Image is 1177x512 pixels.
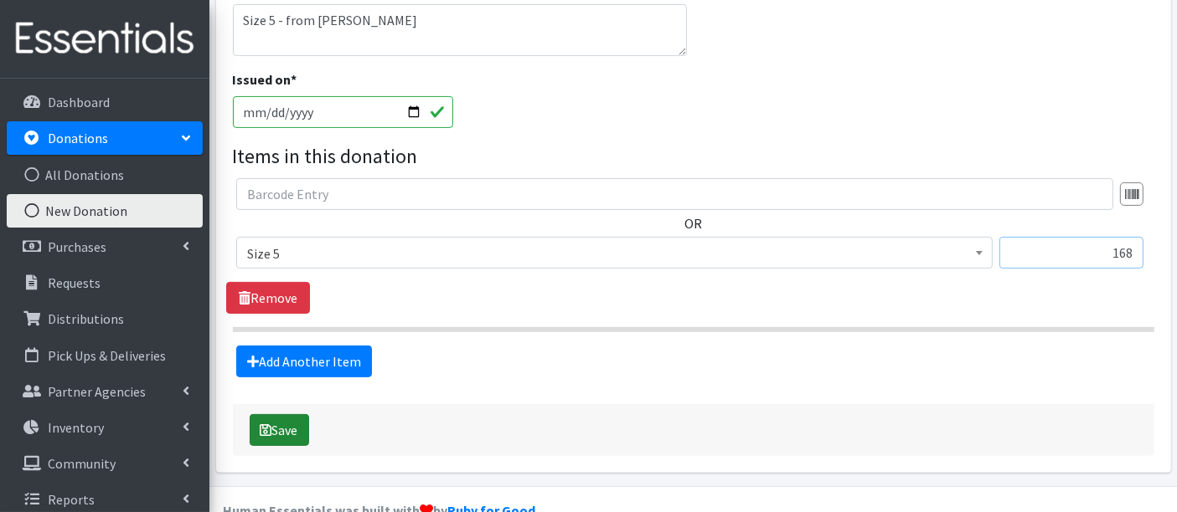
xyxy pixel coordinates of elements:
[48,238,106,255] p: Purchases
[48,383,146,400] p: Partner Agencies
[48,347,166,364] p: Pick Ups & Deliveries
[684,213,702,233] label: OR
[7,11,203,67] img: HumanEssentials
[48,491,95,508] p: Reports
[7,447,203,480] a: Community
[7,230,203,264] a: Purchases
[247,242,982,265] span: Size 5
[250,414,309,446] button: Save
[233,141,1154,172] legend: Items in this donation
[7,121,203,155] a: Donations
[226,282,310,314] a: Remove
[999,237,1143,269] input: Quantity
[48,274,101,291] p: Requests
[48,419,104,436] p: Inventory
[7,194,203,228] a: New Donation
[7,302,203,335] a: Distributions
[7,158,203,192] a: All Donations
[7,339,203,372] a: Pick Ups & Deliveries
[7,266,203,300] a: Requests
[7,85,203,119] a: Dashboard
[7,375,203,408] a: Partner Agencies
[236,237,993,269] span: Size 5
[48,310,124,327] p: Distributions
[236,346,372,377] a: Add Another Item
[233,69,297,90] label: Issued on
[48,455,116,472] p: Community
[7,411,203,444] a: Inventory
[48,94,110,110] p: Dashboard
[236,178,1113,210] input: Barcode Entry
[48,130,108,146] p: Donations
[292,71,297,88] abbr: required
